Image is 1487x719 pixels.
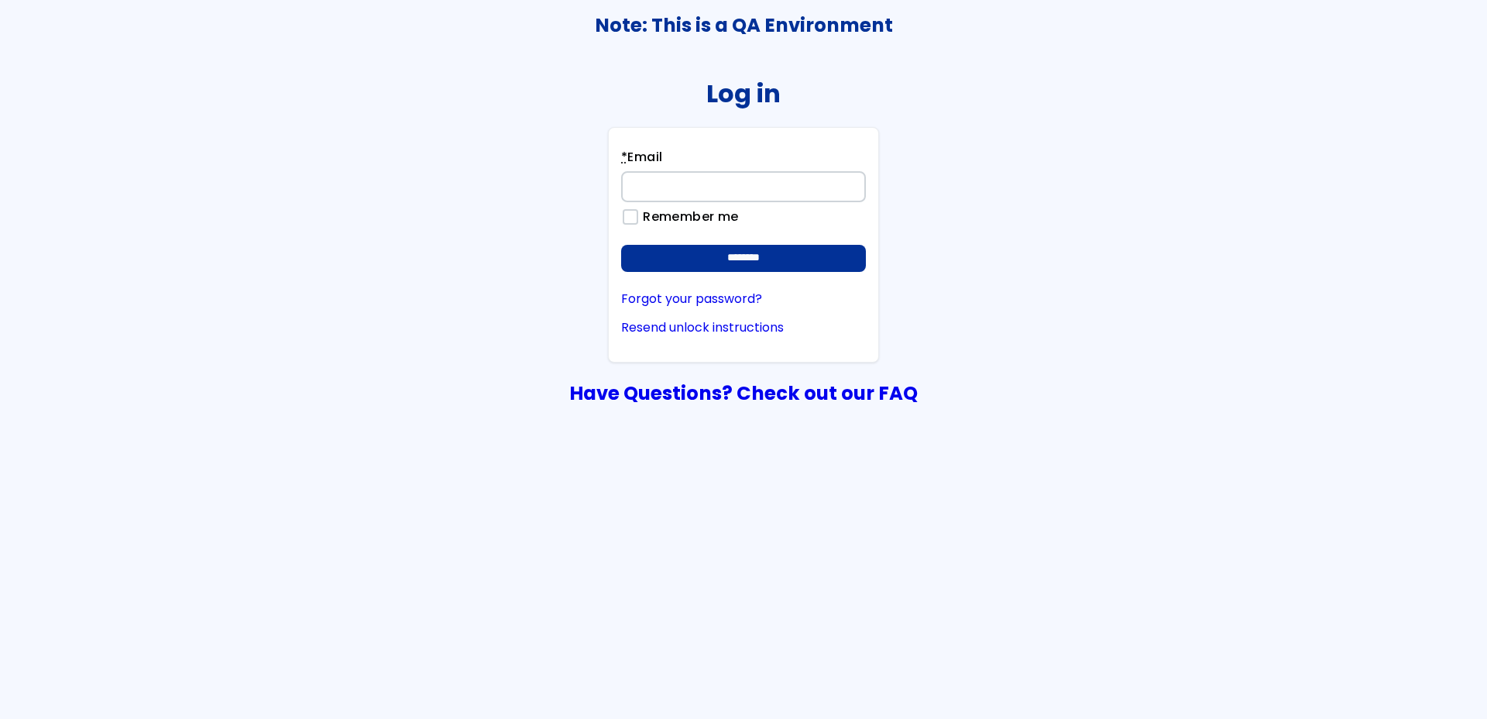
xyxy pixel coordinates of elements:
label: Remember me [635,210,738,224]
keeper-lock: Open Keeper Popup [840,177,859,196]
h2: Log in [706,79,781,108]
a: Resend unlock instructions [621,321,866,335]
a: Forgot your password? [621,292,866,306]
a: Have Questions? Check out our FAQ [569,380,918,407]
abbr: required [621,148,627,166]
h3: Note: This is a QA Environment [1,15,1486,36]
label: Email [621,148,662,171]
